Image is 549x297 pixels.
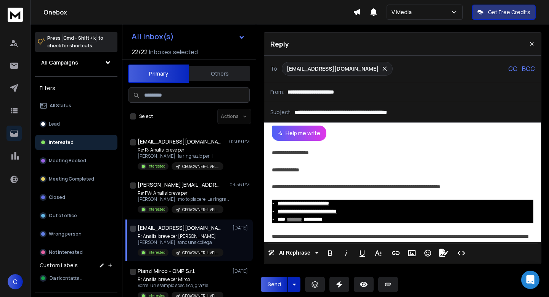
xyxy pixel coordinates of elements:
[138,138,222,145] h1: [EMAIL_ADDRESS][DOMAIN_NAME]
[233,225,250,231] p: [DATE]
[35,83,117,94] h3: Filters
[148,250,165,255] p: Interested
[230,182,250,188] p: 03:56 PM
[233,268,250,274] p: [DATE]
[323,245,337,261] button: Bold (⌘B)
[339,245,353,261] button: Italic (⌘I)
[35,226,117,242] button: Wrong person
[49,139,74,145] p: Interested
[35,55,117,70] button: All Campaigns
[125,29,251,44] button: All Inbox(s)
[138,190,229,196] p: Re: FW: Analisi breve per
[392,8,415,16] p: V Media
[49,194,65,200] p: Closed
[261,277,287,292] button: Send
[182,164,219,169] p: CEO/OWNER-LIVELLO 3 - CONSAPEVOLE DEL PROBLEMA-PERSONALIZZAZIONI TARGET A-TEST 1
[138,196,229,202] p: [PERSON_NAME], molto piacere! La ringrazio per
[355,245,369,261] button: Underline (⌘U)
[35,135,117,150] button: Interested
[488,8,530,16] p: Get Free Credits
[50,275,84,281] span: Da ricontattare
[47,34,103,50] p: Press to check for shortcuts.
[138,153,223,159] p: [PERSON_NAME], la ringrazio per il
[270,108,292,116] p: Subject:
[49,231,82,237] p: Wrong person
[371,245,385,261] button: More Text
[40,261,78,269] h3: Custom Labels
[182,250,219,256] p: CEO/OWNER-LIVELLO 3 - CONSAPEVOLE DEL PROBLEMA-PERSONALIZZAZIONI TARGET A-TEST 1
[35,208,117,223] button: Out of office
[138,239,223,245] p: [PERSON_NAME], sono una collega
[508,64,517,73] p: CC
[43,8,353,17] h1: Onebox
[148,207,165,212] p: Interested
[138,276,223,282] p: R: Analisi breve per Mirco
[49,176,94,182] p: Meeting Completed
[388,245,403,261] button: Insert Link (⌘K)
[522,64,535,73] p: BCC
[472,5,536,20] button: Get Free Credits
[138,233,223,239] p: R: Analisi breve per [PERSON_NAME]
[182,207,219,213] p: CEO/OWNER-LIVELLO 3 - CONSAPEVOLE DEL PROBLEMA-PERSONALIZZAZIONI TARGET A-TEST 1
[138,282,223,289] p: Vorrei un esempio specifico, grazie
[49,121,60,127] p: Lead
[62,34,97,42] span: Cmd + Shift + k
[35,98,117,113] button: All Status
[278,250,312,256] span: AI Rephrase
[138,147,223,153] p: Re: R: Analisi breve per
[49,213,77,219] p: Out of office
[270,39,289,49] p: Reply
[8,274,23,289] button: G
[35,116,117,132] button: Lead
[454,245,469,261] button: Code View
[148,163,165,169] p: Interested
[189,65,250,82] button: Others
[138,181,222,189] h1: [PERSON_NAME][EMAIL_ADDRESS][DOMAIN_NAME]
[270,88,284,96] p: From:
[50,103,71,109] p: All Status
[138,224,222,232] h1: [EMAIL_ADDRESS][DOMAIN_NAME]
[521,271,539,289] div: Open Intercom Messenger
[149,47,198,56] h3: Inboxes selected
[139,113,153,119] label: Select
[49,249,83,255] p: Not Interested
[132,47,148,56] span: 22 / 22
[35,153,117,168] button: Meeting Booked
[132,33,174,40] h1: All Inbox(s)
[35,190,117,205] button: Closed
[35,171,117,187] button: Meeting Completed
[405,245,419,261] button: Insert Image (⌘P)
[35,271,117,286] button: Da ricontattare
[138,267,195,275] h1: Pianzi Mirco - OMP S.r.l.
[128,65,189,83] button: Primary
[421,245,435,261] button: Emoticons
[35,245,117,260] button: Not Interested
[49,158,86,164] p: Meeting Booked
[287,65,379,73] p: [EMAIL_ADDRESS][DOMAIN_NAME]
[229,139,250,145] p: 02:09 PM
[8,8,23,22] img: logo
[41,59,78,66] h1: All Campaigns
[266,245,320,261] button: AI Rephrase
[437,245,451,261] button: Signature
[270,65,279,73] p: To:
[272,126,326,141] button: Help me write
